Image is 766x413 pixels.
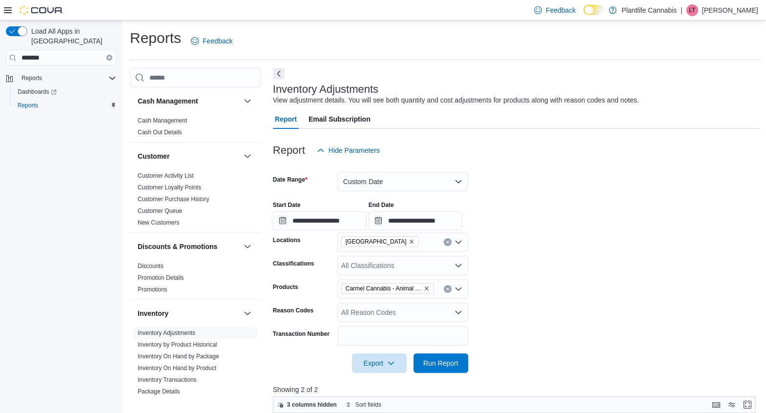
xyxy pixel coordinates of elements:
[681,4,683,16] p: |
[10,99,120,112] button: Reports
[138,376,197,383] a: Inventory Transactions
[138,309,168,318] h3: Inventory
[273,145,305,156] h3: Report
[138,352,219,360] span: Inventory On Hand by Package
[130,260,261,299] div: Discounts & Promotions
[21,74,42,82] span: Reports
[138,341,217,349] span: Inventory by Product Historical
[273,330,330,338] label: Transaction Number
[273,236,301,244] label: Locations
[14,100,42,111] a: Reports
[130,28,181,48] h1: Reports
[138,151,169,161] h3: Customer
[455,309,462,316] button: Open list of options
[273,307,313,314] label: Reason Codes
[138,128,182,136] span: Cash Out Details
[187,31,236,51] a: Feedback
[621,4,677,16] p: Plantlife Cannabis
[138,184,201,191] a: Customer Loyalty Points
[14,86,116,98] span: Dashboards
[138,207,182,215] span: Customer Queue
[444,285,452,293] button: Clear input
[273,201,301,209] label: Start Date
[138,365,216,372] a: Inventory On Hand by Product
[358,353,401,373] span: Export
[138,309,240,318] button: Inventory
[138,242,217,251] h3: Discounts & Promotions
[423,358,458,368] span: Run Report
[138,129,182,136] a: Cash Out Details
[346,284,422,293] span: Carmel Cannabis - Animal Face Pure Live Resin 1g
[138,242,240,251] button: Discounts & Promotions
[689,4,695,16] span: LT
[14,100,116,111] span: Reports
[10,85,120,99] a: Dashboards
[273,95,639,105] div: View adjustment details. You will see both quantity and cost adjustments for products along with ...
[18,88,57,96] span: Dashboards
[138,219,179,226] a: New Customers
[455,262,462,269] button: Open list of options
[346,237,407,247] span: [GEOGRAPHIC_DATA]
[18,72,116,84] span: Reports
[273,211,367,230] input: Press the down key to open a popover containing a calendar.
[273,385,761,394] p: Showing 2 of 2
[273,176,308,184] label: Date Range
[309,109,371,129] span: Email Subscription
[710,399,722,411] button: Keyboard shortcuts
[686,4,698,16] div: Logan Tisdel
[138,207,182,214] a: Customer Queue
[2,71,120,85] button: Reports
[455,238,462,246] button: Open list of options
[6,67,116,138] nav: Complex example
[138,286,167,293] span: Promotions
[138,196,209,203] a: Customer Purchase History
[273,399,341,411] button: 3 columns hidden
[130,170,261,232] div: Customer
[414,353,468,373] button: Run Report
[313,141,384,160] button: Hide Parameters
[138,172,194,180] span: Customer Activity List
[138,330,195,336] a: Inventory Adjustments
[18,102,38,109] span: Reports
[138,117,187,124] a: Cash Management
[138,262,164,270] span: Discounts
[242,308,253,319] button: Inventory
[702,4,758,16] p: [PERSON_NAME]
[138,274,184,282] span: Promotion Details
[583,5,604,15] input: Dark Mode
[242,241,253,252] button: Discounts & Promotions
[138,274,184,281] a: Promotion Details
[138,364,216,372] span: Inventory On Hand by Product
[14,86,61,98] a: Dashboards
[275,109,297,129] span: Report
[352,353,407,373] button: Export
[273,83,378,95] h3: Inventory Adjustments
[341,236,419,247] span: Spruce Grove
[242,95,253,107] button: Cash Management
[287,401,337,409] span: 3 columns hidden
[337,172,468,191] button: Custom Date
[138,195,209,203] span: Customer Purchase History
[424,286,430,291] button: Remove Carmel Cannabis - Animal Face Pure Live Resin 1g from selection in this group
[546,5,576,15] span: Feedback
[130,115,261,142] div: Cash Management
[138,96,198,106] h3: Cash Management
[138,286,167,293] a: Promotions
[138,388,180,395] a: Package Details
[138,151,240,161] button: Customer
[342,399,385,411] button: Sort fields
[583,15,584,16] span: Dark Mode
[138,172,194,179] a: Customer Activity List
[273,283,298,291] label: Products
[530,0,580,20] a: Feedback
[138,353,219,360] a: Inventory On Hand by Package
[27,26,116,46] span: Load All Apps in [GEOGRAPHIC_DATA]
[203,36,232,46] span: Feedback
[138,184,201,191] span: Customer Loyalty Points
[355,401,381,409] span: Sort fields
[106,55,112,61] button: Clear input
[369,211,462,230] input: Press the down key to open a popover containing a calendar.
